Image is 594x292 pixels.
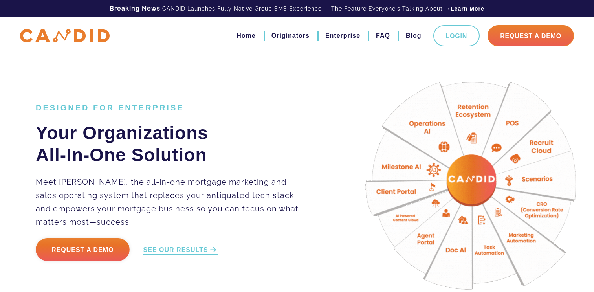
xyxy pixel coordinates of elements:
[433,25,480,46] a: Login
[36,175,308,229] p: Meet [PERSON_NAME], the all-in-one mortgage marketing and sales operating system that replaces yo...
[488,25,574,46] a: Request A Demo
[36,238,130,261] a: Request a Demo
[406,29,422,42] a: Blog
[236,29,255,42] a: Home
[376,29,390,42] a: FAQ
[36,122,308,166] h2: Your Organizations All-In-One Solution
[36,103,308,112] h1: DESIGNED FOR ENTERPRISE
[325,29,360,42] a: Enterprise
[110,5,162,12] b: Breaking News:
[271,29,310,42] a: Originators
[143,246,218,255] a: SEE OUR RESULTS
[451,5,484,13] a: Learn More
[20,29,110,43] img: CANDID APP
